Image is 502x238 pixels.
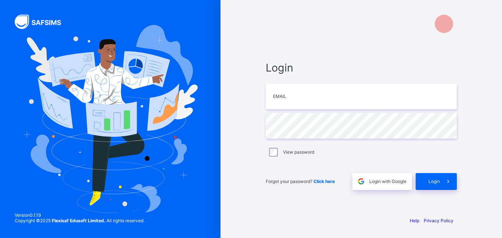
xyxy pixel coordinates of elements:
a: Help [410,218,419,223]
span: Version 0.1.19 [15,212,144,218]
img: google.396cfc9801f0270233282035f929180a.svg [357,177,365,186]
a: Privacy Policy [424,218,453,223]
a: Click here [313,179,335,184]
img: SAFSIMS Logo [15,15,70,29]
label: View password [283,149,314,155]
span: Copyright © 2025 All rights reserved. [15,218,144,223]
img: Hero Image [23,25,198,213]
span: Forgot your password? [266,179,335,184]
span: Login [429,179,440,184]
strong: Flexisaf Edusoft Limited. [52,218,105,223]
span: Login with Google [369,179,406,184]
span: Login [266,61,457,74]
